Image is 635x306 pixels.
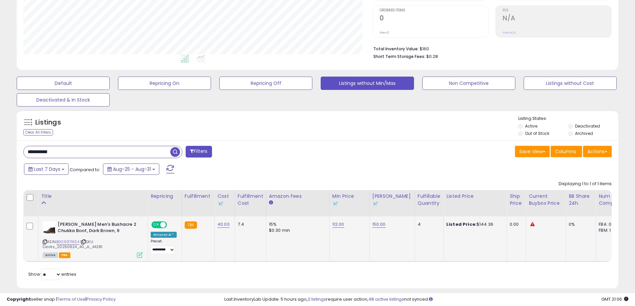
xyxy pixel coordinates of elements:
[332,200,339,207] img: InventoryLab Logo
[269,200,273,206] small: Amazon Fees.
[380,14,488,23] h2: 0
[332,200,367,207] div: Some or all of the values in this column are provided from Inventory Lab.
[217,221,230,228] a: 40.00
[269,221,324,227] div: 15%
[151,232,177,238] div: Amazon AI *
[601,296,628,302] span: 2025-09-8 21:06 GMT
[372,221,386,228] a: 150.00
[525,131,549,136] label: Out of Stock
[380,31,389,35] small: Prev: 0
[35,118,61,127] h5: Listings
[569,221,591,227] div: 0%
[599,227,621,233] div: FBM: 1
[524,77,617,90] button: Listings without Cost
[17,93,110,107] button: Deactivated & In Stock
[58,221,139,235] b: [PERSON_NAME] Men's Bushacre 2 Chukka Boot, Dark Brown, 9
[70,166,100,173] span: Compared to:
[224,296,628,303] div: Last InventoryLab Update: 5 hours ago, require user action, not synced.
[426,53,438,60] span: $0.28
[569,193,593,207] div: BB Share 24h.
[238,193,263,207] div: Fulfillment Cost
[599,221,621,227] div: FBA: 0
[56,239,79,245] a: B0059716S4
[217,193,232,207] div: Cost
[503,14,611,23] h2: N/A
[152,222,160,228] span: ON
[113,166,151,172] span: Aug-25 - Aug-31
[308,296,326,302] a: 2 listings
[372,193,412,207] div: [PERSON_NAME]
[269,227,324,233] div: $0.30 min
[217,200,224,207] img: InventoryLab Logo
[503,31,516,35] small: Prev: N/A
[28,271,76,277] span: Show: entries
[551,146,582,157] button: Columns
[43,252,58,258] span: All listings currently available for purchase on Amazon
[380,9,488,12] span: Ordered Items
[529,193,563,207] div: Current Buybox Price
[43,221,143,257] div: ASIN:
[185,221,197,229] small: FBA
[7,296,31,302] strong: Copyright
[418,193,441,207] div: Fulfillable Quantity
[518,116,618,122] p: Listing States:
[510,221,521,227] div: 0.00
[166,222,177,228] span: OFF
[372,200,379,207] img: InventoryLab Logo
[151,239,177,254] div: Preset:
[373,54,425,59] b: Short Term Storage Fees:
[583,146,612,157] button: Actions
[503,9,611,12] span: ROI
[559,181,612,187] div: Displaying 1 to 1 of 1 items
[17,77,110,90] button: Default
[373,44,607,52] li: $160
[373,46,419,52] b: Total Inventory Value:
[332,221,344,228] a: 112.00
[575,131,593,136] label: Archived
[7,296,116,303] div: seller snap | |
[599,193,623,207] div: Num of Comp.
[515,146,550,157] button: Save View
[23,129,53,136] div: Clear All Filters
[151,193,179,200] div: Repricing
[446,193,504,200] div: Listed Price
[446,221,502,227] div: $144.36
[118,77,211,90] button: Repricing On
[510,193,523,207] div: Ship Price
[43,221,56,235] img: 31TcWww1Z4L._SL40_.jpg
[238,221,261,227] div: 7.4
[59,252,70,258] span: FBA
[86,296,116,302] a: Privacy Policy
[418,221,438,227] div: 4
[372,200,412,207] div: Some or all of the values in this column are provided from Inventory Lab.
[422,77,515,90] button: Non Competitive
[575,123,600,129] label: Deactivated
[269,193,327,200] div: Amazon Fees
[43,239,103,249] span: | SKU: Clarks_20250624_40_JL_44281
[219,77,312,90] button: Repricing Off
[332,193,367,207] div: Min Price
[217,200,232,207] div: Some or all of the values in this column are provided from Inventory Lab.
[57,296,85,302] a: Terms of Use
[321,77,414,90] button: Listings without Min/Max
[368,296,404,302] a: 48 active listings
[185,193,212,200] div: Fulfillment
[446,221,477,227] b: Listed Price:
[24,163,69,175] button: Last 7 Days
[34,166,60,172] span: Last 7 Days
[186,146,212,157] button: Filters
[41,193,145,200] div: Title
[525,123,537,129] label: Active
[103,163,159,175] button: Aug-25 - Aug-31
[555,148,576,155] span: Columns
